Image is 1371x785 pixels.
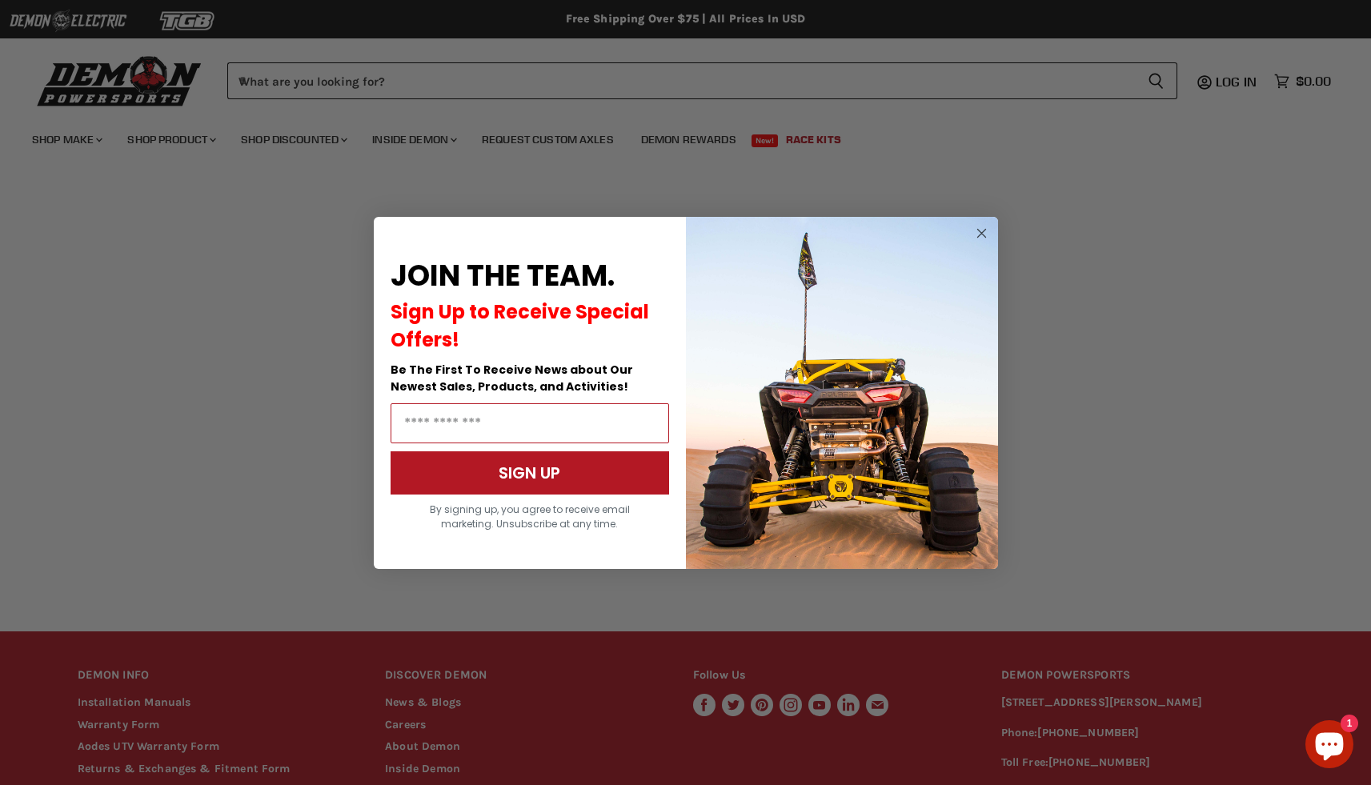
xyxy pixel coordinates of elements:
span: By signing up, you agree to receive email marketing. Unsubscribe at any time. [430,503,630,531]
button: SIGN UP [391,451,669,495]
span: Sign Up to Receive Special Offers! [391,298,649,353]
img: a9095488-b6e7-41ba-879d-588abfab540b.jpeg [686,217,998,569]
input: Email Address [391,403,669,443]
inbox-online-store-chat: Shopify online store chat [1301,720,1358,772]
button: Close dialog [972,223,992,243]
span: JOIN THE TEAM. [391,255,615,296]
span: Be The First To Receive News about Our Newest Sales, Products, and Activities! [391,362,633,395]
